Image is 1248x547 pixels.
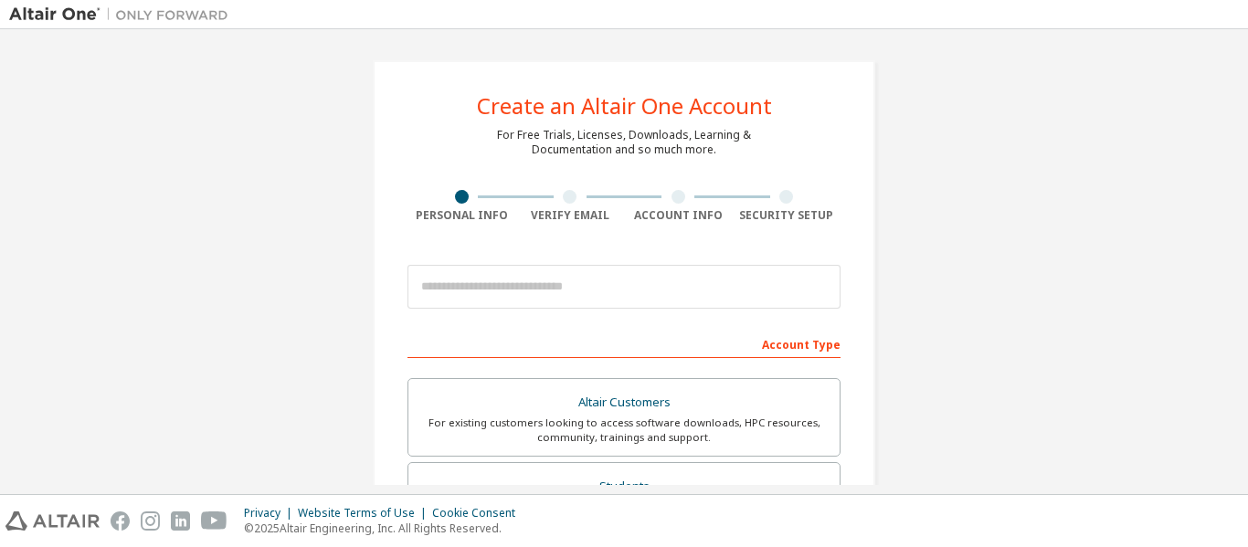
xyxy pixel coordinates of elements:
div: Cookie Consent [432,506,526,521]
div: Students [419,474,829,500]
p: © 2025 Altair Engineering, Inc. All Rights Reserved. [244,521,526,536]
div: Altair Customers [419,390,829,416]
div: Account Info [624,208,733,223]
div: Account Type [407,329,841,358]
div: For Free Trials, Licenses, Downloads, Learning & Documentation and so much more. [497,128,751,157]
div: Security Setup [733,208,841,223]
div: For existing customers looking to access software downloads, HPC resources, community, trainings ... [419,416,829,445]
img: linkedin.svg [171,511,190,531]
img: instagram.svg [141,511,160,531]
img: Altair One [9,5,238,24]
img: altair_logo.svg [5,511,100,531]
img: youtube.svg [201,511,227,531]
div: Create an Altair One Account [477,95,772,117]
div: Verify Email [516,208,625,223]
div: Privacy [244,506,298,521]
div: Personal Info [407,208,516,223]
div: Website Terms of Use [298,506,432,521]
img: facebook.svg [111,511,130,531]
